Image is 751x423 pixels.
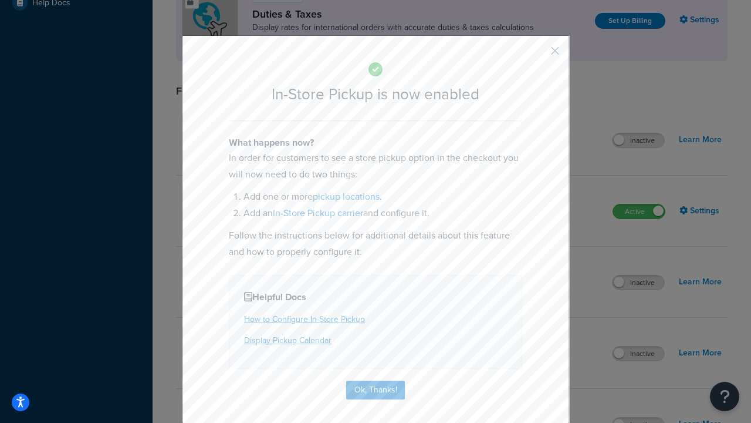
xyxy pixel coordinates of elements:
a: How to Configure In-Store Pickup [244,313,365,325]
a: pickup locations [313,190,380,203]
button: Ok, Thanks! [346,381,405,399]
a: In-Store Pickup carrier [273,206,363,220]
li: Add an and configure it. [243,205,522,221]
p: In order for customers to see a store pickup option in the checkout you will now need to do two t... [229,150,522,183]
h4: Helpful Docs [244,290,507,304]
a: Display Pickup Calendar [244,334,331,347]
h4: What happens now? [229,136,522,150]
h2: In-Store Pickup is now enabled [229,86,522,103]
p: Follow the instructions below for additional details about this feature and how to properly confi... [229,227,522,260]
li: Add one or more . [243,189,522,205]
